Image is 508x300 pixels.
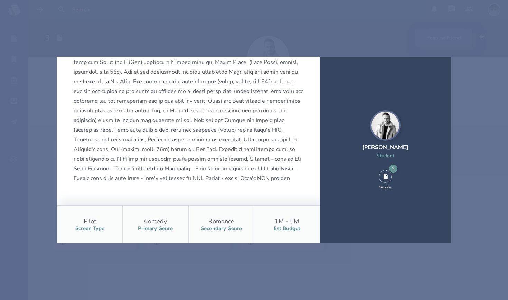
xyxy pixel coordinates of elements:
[84,217,96,225] div: Pilot
[379,185,391,190] div: Scripts
[362,143,408,151] div: [PERSON_NAME]
[75,225,104,232] div: Screen Type
[208,217,234,225] div: Romance
[138,225,173,232] div: Primary Genre
[274,225,300,232] div: Est Budget
[389,165,397,173] div: 3
[362,110,408,167] a: [PERSON_NAME]Student
[370,110,401,141] img: user_1716403022-crop.jpg
[144,217,167,225] div: Comedy
[201,225,242,232] div: Secondary Genre
[362,152,408,159] div: Student
[379,170,392,189] div: 3 Scripts
[275,217,299,225] div: 1M - 5M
